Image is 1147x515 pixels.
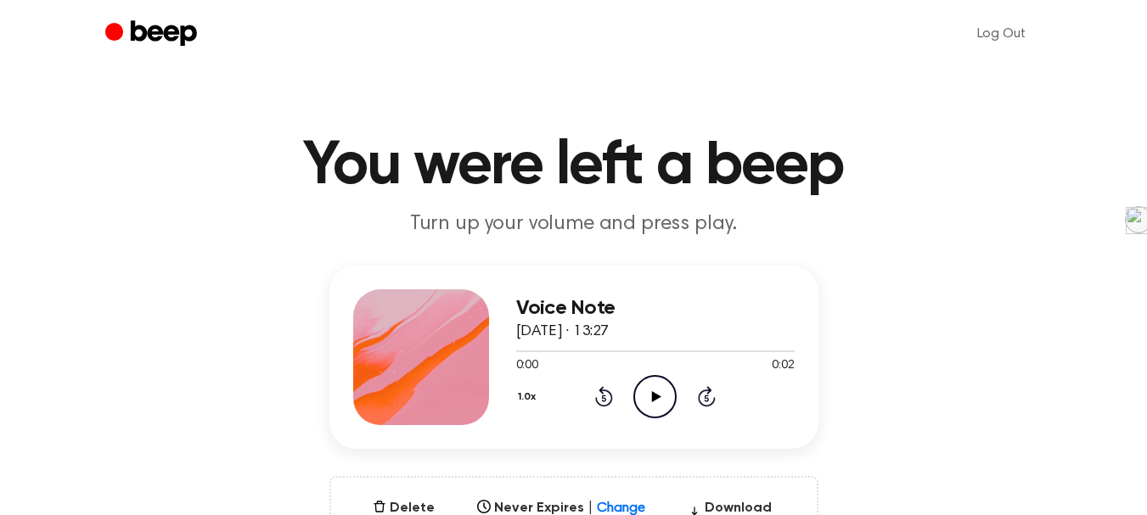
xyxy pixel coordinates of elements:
[516,297,795,320] h3: Voice Note
[960,14,1043,54] a: Log Out
[516,383,543,411] button: 1.0x
[139,136,1009,197] h1: You were left a beep
[105,18,201,51] a: Beep
[248,210,900,238] p: Turn up your volume and press play.
[772,357,794,375] span: 0:02
[516,324,610,339] span: [DATE] · 13:27
[516,357,538,375] span: 0:00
